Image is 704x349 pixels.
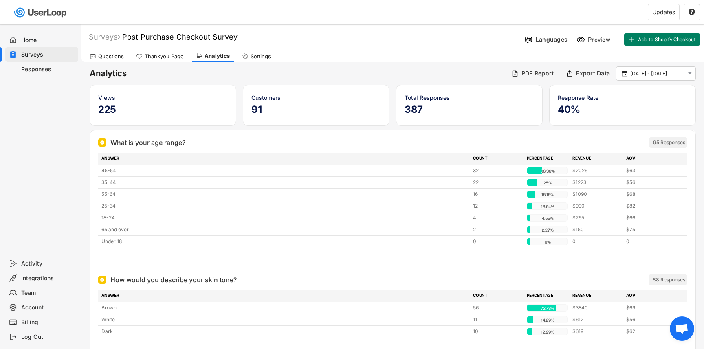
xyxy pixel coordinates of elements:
div: 4.55% [529,215,566,222]
div: 13.64% [529,203,566,210]
div: PDF Report [521,70,554,77]
div: PERCENTAGE [527,155,568,162]
div: $990 [572,202,621,210]
div: 11 [473,316,522,323]
div: Account [21,304,75,312]
div: $1090 [572,191,621,198]
div: Views [98,93,228,102]
h6: Analytics [90,68,505,79]
div: 22 [473,179,522,186]
div: 88 Responses [653,277,685,283]
h5: 91 [251,103,381,116]
div: $265 [572,214,621,222]
h5: 40% [558,103,687,116]
text:  [688,70,692,77]
div: Open chat [670,316,694,341]
div: Log Out [21,333,75,341]
div: 45-54 [101,167,468,174]
div: 56 [473,304,522,312]
div: Integrations [21,274,75,282]
div: Languages [536,36,568,43]
div: 18.18% [529,191,566,198]
div: $68 [626,191,675,198]
div: $62 [626,328,675,335]
text:  [622,70,627,77]
h5: 387 [405,103,534,116]
div: 16 [473,191,522,198]
div: 72.73% [529,305,566,312]
div: Surveys [21,51,75,59]
div: 55-64 [101,191,468,198]
div: $612 [572,316,621,323]
div: 0 [572,238,621,245]
div: $2026 [572,167,621,174]
div: 25-34 [101,202,468,210]
span: Add to Shopify Checkout [638,37,696,42]
div: 14.29% [529,316,566,324]
div: $56 [626,179,675,186]
div: Brown [101,304,468,312]
div: Questions [98,53,124,60]
div: REVENUE [572,292,621,300]
div: Settings [251,53,271,60]
div: 2 [473,226,522,233]
div: 12.99% [529,328,566,336]
div: White [101,316,468,323]
div: Surveys [89,32,120,42]
div: 25% [529,179,566,187]
div: COUNT [473,292,522,300]
div: Billing [21,318,75,326]
div: 0 [473,238,522,245]
div: 10 [473,328,522,335]
div: Responses [21,66,75,73]
div: Total Responses [405,93,534,102]
div: 18-24 [101,214,468,222]
div: 0% [529,238,566,246]
text:  [689,8,695,15]
div: 32 [473,167,522,174]
div: How would you describe your skin tone? [110,275,237,285]
button:  [688,9,695,16]
div: $150 [572,226,621,233]
img: Language%20Icon.svg [524,35,533,44]
div: $69 [626,304,675,312]
div: Preview [588,36,612,43]
div: $3840 [572,304,621,312]
div: 65 and over [101,226,468,233]
div: ANSWER [101,292,468,300]
div: $63 [626,167,675,174]
div: Thankyou Page [145,53,184,60]
div: REVENUE [572,155,621,162]
div: Activity [21,260,75,268]
div: COUNT [473,155,522,162]
button:  [620,70,628,77]
div: AOV [626,155,675,162]
div: ANSWER [101,155,468,162]
div: PERCENTAGE [527,292,568,300]
div: 0 [626,238,675,245]
h5: 225 [98,103,228,116]
div: Response Rate [558,93,687,102]
img: userloop-logo-01.svg [12,4,70,21]
div: 2.27% [529,226,566,234]
div: Team [21,289,75,297]
div: Updates [652,9,675,15]
div: 36.36% [529,167,566,175]
div: 95 Responses [653,139,685,146]
font: Post Purchase Checkout Survey [122,33,238,41]
div: $66 [626,214,675,222]
div: Export Data [576,70,610,77]
img: Single Select [100,140,105,145]
div: What is your age range? [110,138,185,147]
div: AOV [626,292,675,300]
button:  [686,70,693,77]
div: Analytics [205,53,230,59]
div: 12 [473,202,522,210]
div: $82 [626,202,675,210]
